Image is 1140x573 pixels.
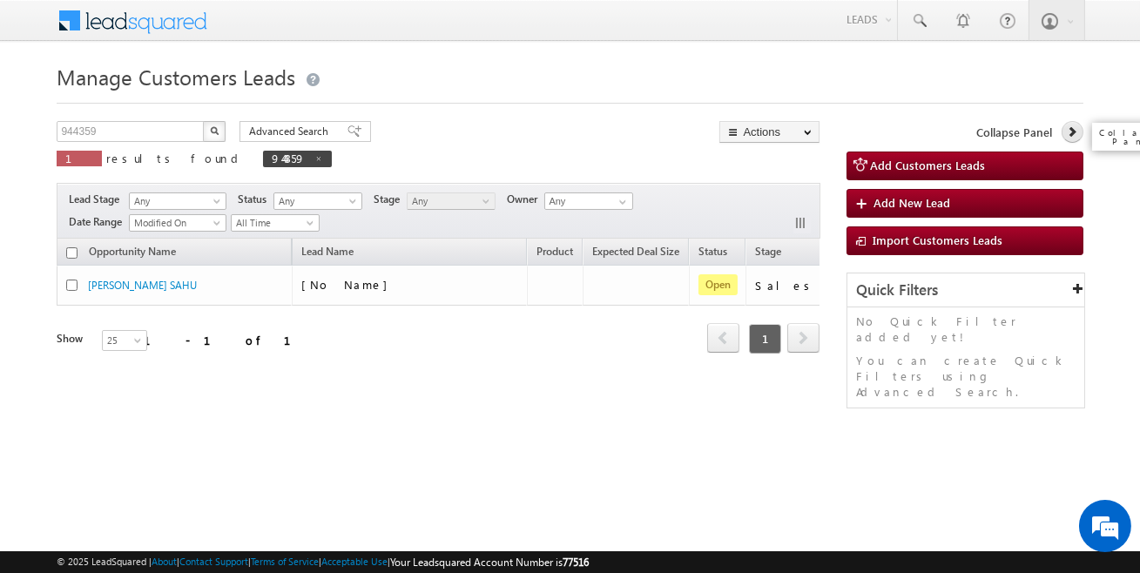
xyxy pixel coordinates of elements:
[57,63,295,91] span: Manage Customers Leads
[231,214,320,232] a: All Time
[856,313,1076,345] p: No Quick Filter added yet!
[129,192,226,210] a: Any
[755,245,781,258] span: Stage
[69,214,129,230] span: Date Range
[787,323,820,353] span: next
[23,161,318,431] textarea: Type your message and hit 'Enter'
[152,556,177,567] a: About
[977,125,1053,140] span: Collapse Panel
[873,233,1002,247] span: Import Customers Leads
[407,192,496,210] a: Any
[130,215,220,231] span: Modified On
[293,242,362,265] span: Lead Name
[301,277,396,292] span: [No Name]
[80,242,185,265] a: Opportunity Name
[690,242,736,265] a: Status
[746,242,790,265] a: Stage
[707,325,739,353] a: prev
[408,193,490,209] span: Any
[321,556,388,567] a: Acceptable Use
[249,124,334,139] span: Advanced Search
[106,151,245,165] span: results found
[755,278,889,293] div: Sales Marked
[610,193,631,211] a: Show All Items
[856,353,1076,400] p: You can create Quick Filters using Advanced Search.
[536,245,573,258] span: Product
[874,195,950,210] span: Add New Lead
[749,324,781,354] span: 1
[251,556,319,567] a: Terms of Service
[374,192,407,207] span: Stage
[507,192,544,207] span: Owner
[787,325,820,353] a: next
[210,126,219,135] img: Search
[65,151,93,165] span: 1
[103,333,149,348] span: 25
[130,193,220,209] span: Any
[88,279,197,292] a: [PERSON_NAME] SAHU
[583,242,688,265] a: Expected Deal Size
[286,9,327,51] div: Minimize live chat window
[563,556,589,569] span: 77516
[274,193,357,209] span: Any
[57,331,88,347] div: Show
[698,274,738,295] span: Open
[847,273,1084,307] div: Quick Filters
[707,323,739,353] span: prev
[272,151,306,165] span: 944359
[870,158,985,172] span: Add Customers Leads
[30,91,73,114] img: d_60004797649_company_0_60004797649
[592,245,679,258] span: Expected Deal Size
[69,192,126,207] span: Lead Stage
[89,245,176,258] span: Opportunity Name
[544,192,633,210] input: Type to Search
[129,214,226,232] a: Modified On
[238,192,273,207] span: Status
[390,556,589,569] span: Your Leadsquared Account Number is
[273,192,362,210] a: Any
[102,330,147,351] a: 25
[66,247,78,259] input: Check all records
[57,554,589,570] span: © 2025 LeadSquared | | | | |
[91,91,293,114] div: Chat with us now
[237,446,316,469] em: Start Chat
[232,215,314,231] span: All Time
[144,330,312,350] div: 1 - 1 of 1
[719,121,820,143] button: Actions
[179,556,248,567] a: Contact Support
